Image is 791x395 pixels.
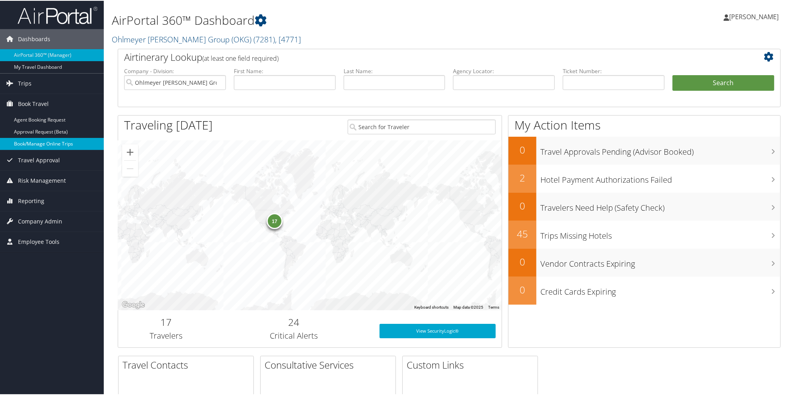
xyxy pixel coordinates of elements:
[18,211,62,231] span: Company Admin
[120,299,146,309] img: Google
[508,248,780,276] a: 0Vendor Contracts Expiring
[540,142,780,157] h3: Travel Approvals Pending (Advisor Booked)
[275,33,301,44] span: , [ 4771 ]
[540,225,780,241] h3: Trips Missing Hotels
[508,164,780,192] a: 2Hotel Payment Authorizations Failed
[124,329,208,341] h3: Travelers
[18,28,50,48] span: Dashboards
[18,150,60,170] span: Travel Approval
[453,304,483,309] span: Map data ©2025
[112,33,301,44] a: Ohlmeyer [PERSON_NAME] Group (OKG)
[508,226,536,240] h2: 45
[508,254,536,268] h2: 0
[724,4,787,28] a: [PERSON_NAME]
[453,66,555,74] label: Agency Locator:
[122,144,138,160] button: Zoom in
[672,74,774,90] button: Search
[18,231,59,251] span: Employee Tools
[508,142,536,156] h2: 0
[124,66,226,74] label: Company - Division:
[253,33,275,44] span: ( 7281 )
[234,66,336,74] label: First Name:
[414,304,449,309] button: Keyboard shortcuts
[540,281,780,297] h3: Credit Cards Expiring
[540,170,780,185] h3: Hotel Payment Authorizations Failed
[18,73,32,93] span: Trips
[508,220,780,248] a: 45Trips Missing Hotels
[18,170,66,190] span: Risk Management
[124,50,719,63] h2: Airtinerary Lookup
[120,299,146,309] a: Open this area in Google Maps (opens a new window)
[540,253,780,269] h3: Vendor Contracts Expiring
[407,357,538,371] h2: Custom Links
[508,192,780,220] a: 0Travelers Need Help (Safety Check)
[123,357,253,371] h2: Travel Contacts
[508,116,780,133] h1: My Action Items
[220,329,368,341] h3: Critical Alerts
[18,190,44,210] span: Reporting
[508,170,536,184] h2: 2
[267,212,283,228] div: 17
[344,66,445,74] label: Last Name:
[488,304,499,309] a: Terms (opens in new tab)
[508,198,536,212] h2: 0
[18,5,97,24] img: airportal-logo.png
[124,116,213,133] h1: Traveling [DATE]
[540,197,780,213] h3: Travelers Need Help (Safety Check)
[124,315,208,328] h2: 17
[380,323,495,337] a: View SecurityLogic®
[729,12,779,20] span: [PERSON_NAME]
[18,93,49,113] span: Book Travel
[508,136,780,164] a: 0Travel Approvals Pending (Advisor Booked)
[563,66,664,74] label: Ticket Number:
[112,11,562,28] h1: AirPortal 360™ Dashboard
[348,119,495,134] input: Search for Traveler
[202,53,279,62] span: (at least one field required)
[508,282,536,296] h2: 0
[220,315,368,328] h2: 24
[122,160,138,176] button: Zoom out
[508,276,780,304] a: 0Credit Cards Expiring
[265,357,395,371] h2: Consultative Services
